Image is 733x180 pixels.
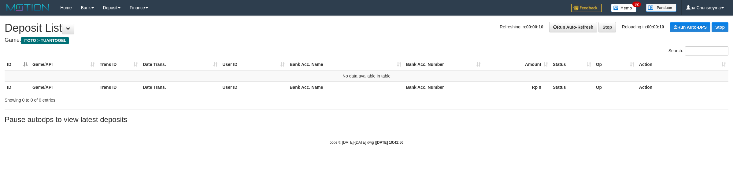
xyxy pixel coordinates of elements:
[550,59,594,70] th: Status: activate to sort column ascending
[611,4,637,12] img: Button%20Memo.svg
[5,59,30,70] th: ID: activate to sort column descending
[712,22,728,32] a: Stop
[571,4,602,12] img: Feedback.jpg
[97,81,140,93] th: Trans ID
[622,24,664,29] span: Reloading in:
[632,2,641,7] span: 32
[376,140,403,145] strong: [DATE] 10:41:56
[594,59,637,70] th: Op: activate to sort column ascending
[550,81,594,93] th: Status
[647,24,664,29] strong: 00:00:10
[5,3,51,12] img: MOTION_logo.png
[637,81,728,93] th: Action
[30,59,97,70] th: Game/API: activate to sort column ascending
[97,59,140,70] th: Trans ID: activate to sort column ascending
[483,59,550,70] th: Amount: activate to sort column ascending
[5,70,728,82] td: No data available in table
[646,4,676,12] img: panduan.png
[598,22,616,32] a: Stop
[5,22,728,34] h1: Deposit List
[637,59,728,70] th: Action: activate to sort column ascending
[5,81,30,93] th: ID
[685,46,728,56] input: Search:
[21,37,69,44] span: ITOTO > TUANTOGEL
[287,81,403,93] th: Bank Acc. Name
[500,24,543,29] span: Refreshing in:
[5,95,301,103] div: Showing 0 to 0 of 0 entries
[30,81,97,93] th: Game/API
[140,81,220,93] th: Date Trans.
[5,116,728,124] h3: Pause autodps to view latest deposits
[287,59,403,70] th: Bank Acc. Name: activate to sort column ascending
[220,59,287,70] th: User ID: activate to sort column ascending
[526,24,543,29] strong: 00:00:10
[140,59,220,70] th: Date Trans.: activate to sort column ascending
[5,37,728,43] h4: Game:
[670,22,710,32] a: Run Auto-DPS
[220,81,287,93] th: User ID
[483,81,550,93] th: Rp 0
[594,81,637,93] th: Op
[549,22,597,32] a: Run Auto-Refresh
[668,46,728,56] label: Search:
[404,59,483,70] th: Bank Acc. Number: activate to sort column ascending
[330,140,404,145] small: code © [DATE]-[DATE] dwg |
[404,81,483,93] th: Bank Acc. Number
